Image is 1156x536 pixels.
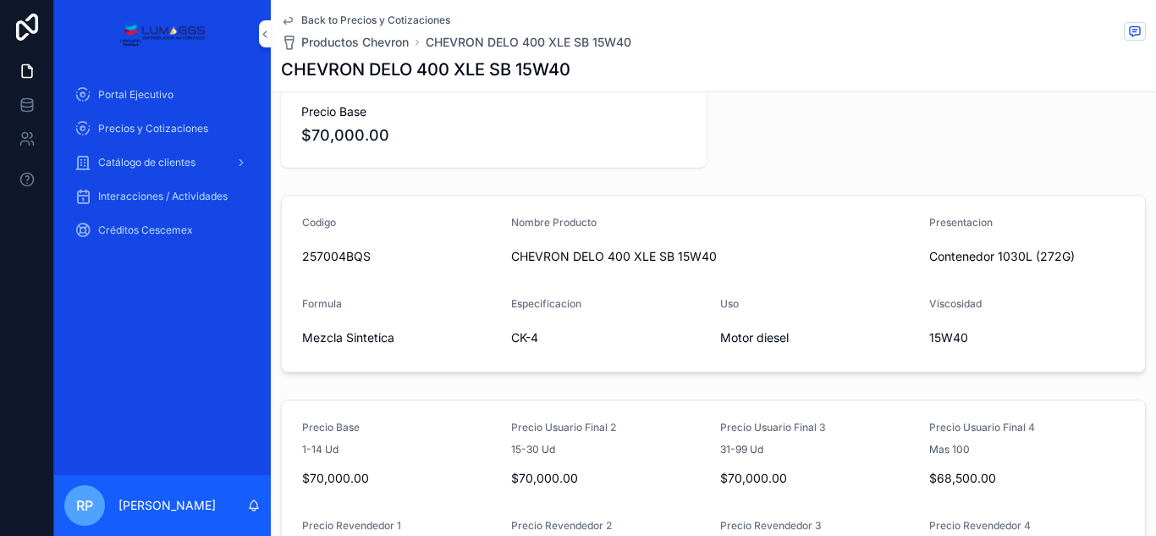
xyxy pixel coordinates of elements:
[929,297,982,310] span: Viscosidad
[98,88,173,101] font: Portal Ejecutivo
[76,497,93,514] font: RP
[98,224,193,236] font: Créditos Cescemex
[720,443,763,456] span: 31-99 Ud
[301,124,686,147] span: $70,000.00
[301,103,686,120] span: Precio Base
[511,248,916,265] span: CHEVRON DELO 400 XLE SB 15W40
[511,421,616,434] span: Precio Usuario Final 2
[281,58,570,81] h1: CHEVRON DELO 400 XLE SB 15W40
[302,470,498,487] span: $70,000.00
[511,216,597,229] span: Nombre Producto
[64,80,261,110] a: Portal Ejecutivo
[98,156,195,169] font: Catálogo de clientes
[929,248,1075,265] span: Contenedor 1030L (272G)
[302,519,401,532] span: Precio Revendedor 1
[98,190,228,202] font: Interacciones / Actividades
[426,34,631,51] a: CHEVRON DELO 400 XLE SB 15W40
[301,14,450,27] span: Back to Precios y Cotizaciones
[929,519,1031,532] span: Precio Revendedor 4
[302,421,360,434] span: Precio Base
[511,519,612,532] span: Precio Revendedor 2
[511,443,555,456] span: 15-30 Ud
[281,14,450,27] a: Back to Precios y Cotizaciones
[511,329,707,346] span: CK-4
[720,519,822,532] span: Precio Revendedor 3
[720,297,739,310] span: Uso
[118,498,216,512] font: [PERSON_NAME]
[64,215,261,246] a: Créditos Cescemex
[929,216,993,229] span: Presentacion
[98,122,208,135] font: Precios y Cotizaciones
[929,470,1125,487] span: $68,500.00
[511,470,707,487] span: $70,000.00
[64,181,261,212] a: Interacciones / Actividades
[281,34,409,51] a: Productos Chevron
[301,34,409,51] span: Productos Chevron
[302,248,498,265] span: 257004BQS
[511,297,581,310] span: Especificacion
[720,329,916,346] span: Motor diesel
[64,147,261,178] a: Catálogo de clientes
[302,329,498,346] span: Mezcla Sintetica
[929,329,1125,346] span: 15W40
[119,20,205,47] img: Logotipo de la aplicación
[302,443,339,456] span: 1-14 Ud
[302,297,342,310] span: Formula
[929,443,970,456] span: Mas 100
[54,68,271,268] div: contenido desplazable
[302,216,336,229] span: Codigo
[929,421,1035,434] span: Precio Usuario Final 4
[64,113,261,144] a: Precios y Cotizaciones
[720,470,916,487] span: $70,000.00
[720,421,826,434] span: Precio Usuario Final 3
